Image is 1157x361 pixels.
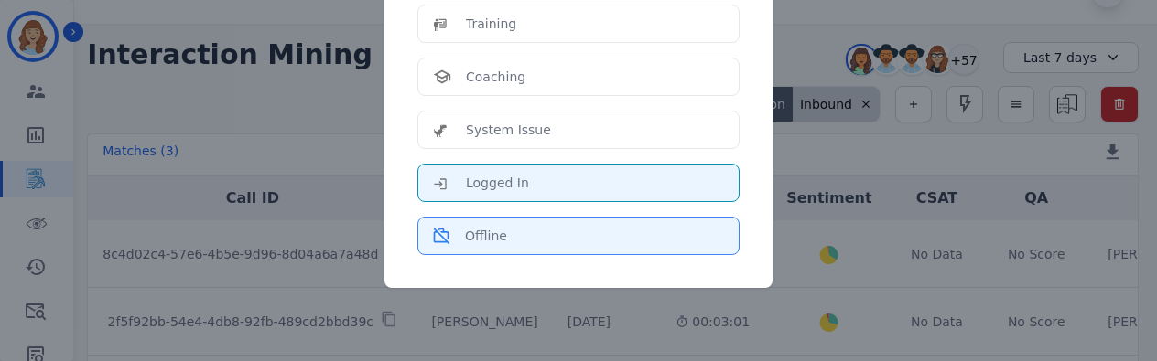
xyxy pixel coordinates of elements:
p: Offline [465,227,507,245]
img: icon [433,121,451,139]
img: icon [433,15,451,33]
p: System Issue [466,121,551,139]
img: icon [433,228,450,245]
img: icon [433,174,451,192]
img: icon [433,69,451,84]
p: Training [466,15,516,33]
p: Logged In [466,174,529,192]
p: Coaching [466,68,525,86]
